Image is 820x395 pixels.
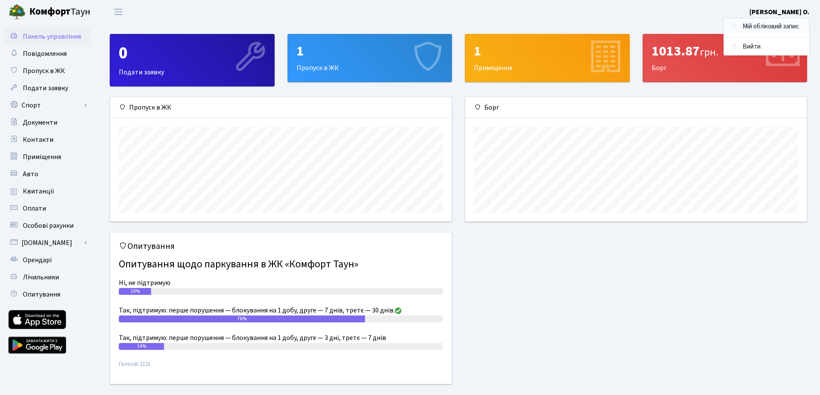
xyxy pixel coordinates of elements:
b: Комфорт [29,5,71,18]
div: 1013.87 [652,43,798,59]
span: грн. [700,45,718,60]
div: 1 [474,43,621,59]
a: Повідомлення [4,45,90,62]
a: Оплати [4,200,90,217]
span: Подати заявку [23,83,68,93]
a: Спорт [4,97,90,114]
a: Особові рахунки [4,217,90,234]
div: Так, підтримую: перше порушення — блокування на 1 добу, друге — 7 днів, третє — 30 днів. [119,305,443,315]
span: Приміщення [23,152,61,162]
span: Орендарі [23,255,52,265]
div: 0 [119,43,266,64]
button: Переключити навігацію [108,5,129,19]
span: Опитування [23,290,60,299]
nav: breadcrumb [719,19,820,37]
div: Борг [643,34,807,82]
a: Приміщення [4,148,90,165]
small: Голосів: 1121 [119,360,443,375]
a: Панель управління [4,28,90,45]
a: Контакти [4,131,90,148]
a: Мій обліковий запис [724,20,809,34]
a: Вийти [724,40,809,54]
a: [PERSON_NAME] О. [749,7,810,17]
a: 0Подати заявку [110,34,275,86]
div: 76% [119,315,365,322]
a: Квитанції [4,183,90,200]
span: Оплати [23,204,46,213]
a: Лічильники [4,269,90,286]
span: Документи [23,118,57,127]
span: Панель управління [23,32,81,41]
div: Пропуск в ЖК [288,34,452,82]
div: Подати заявку [110,34,274,86]
span: Контакти [23,135,53,144]
span: Повідомлення [23,49,67,58]
div: 14% [119,343,164,350]
span: Авто [23,169,38,179]
span: Лічильники [23,273,59,282]
span: Особові рахунки [23,221,74,230]
div: Так, підтримую: перше порушення — блокування на 1 добу, друге — 3 дні, третє — 7 днів [119,333,443,343]
span: Таун [29,5,90,19]
div: Ні, не підтримую [119,278,443,288]
a: 1Пропуск в ЖК [288,34,452,82]
a: 1Приміщення [465,34,630,82]
a: Опитування [4,286,90,303]
a: Орендарі [4,251,90,269]
div: Приміщення [465,34,629,82]
div: Борг [465,97,807,118]
div: 10% [119,288,151,295]
span: Квитанції [23,187,54,196]
img: logo.png [9,3,26,21]
a: Документи [4,114,90,131]
a: Подати заявку [4,80,90,97]
div: Пропуск в ЖК [110,97,452,118]
span: Пропуск в ЖК [23,66,65,76]
h5: Опитування [119,241,443,251]
a: Пропуск в ЖК [4,62,90,80]
a: Авто [4,165,90,183]
a: [DOMAIN_NAME] [4,234,90,251]
h4: Опитування щодо паркування в ЖК «Комфорт Таун» [119,255,443,274]
div: 1 [297,43,443,59]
